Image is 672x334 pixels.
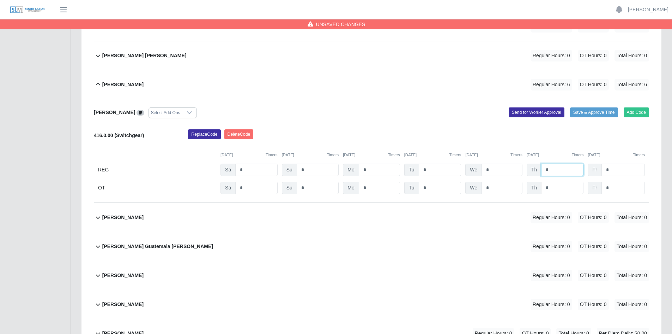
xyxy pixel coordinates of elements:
[465,164,482,176] span: We
[531,212,572,223] span: Regular Hours: 0
[578,241,609,252] span: OT Hours: 0
[527,164,541,176] span: Th
[531,79,572,90] span: Regular Hours: 6
[527,152,584,158] div: [DATE]
[615,50,649,61] span: Total Hours: 0
[404,182,419,194] span: Tu
[449,152,461,158] button: Timers
[624,107,649,117] button: Add Code
[633,152,645,158] button: Timers
[465,152,522,158] div: [DATE]
[388,152,400,158] button: Timers
[188,129,220,139] button: ReplaceCode
[220,164,236,176] span: Sa
[588,182,601,194] span: Fr
[94,133,144,138] b: 416.0.00 (Switchgear)
[102,243,213,250] b: [PERSON_NAME] Guatemala [PERSON_NAME]
[102,52,187,59] b: [PERSON_NAME] [PERSON_NAME]
[531,50,572,61] span: Regular Hours: 0
[404,152,461,158] div: [DATE]
[94,232,649,261] button: [PERSON_NAME] Guatemala [PERSON_NAME] Regular Hours: 0 OT Hours: 0 Total Hours: 0
[531,299,572,310] span: Regular Hours: 0
[578,299,609,310] span: OT Hours: 0
[343,182,359,194] span: Mo
[94,110,135,115] b: [PERSON_NAME]
[137,110,144,115] a: View/Edit Notes
[282,164,297,176] span: Su
[343,152,400,158] div: [DATE]
[102,272,144,279] b: [PERSON_NAME]
[94,70,649,99] button: [PERSON_NAME] Regular Hours: 6 OT Hours: 0 Total Hours: 6
[615,270,649,281] span: Total Hours: 0
[102,214,144,221] b: [PERSON_NAME]
[578,79,609,90] span: OT Hours: 0
[404,164,419,176] span: Tu
[282,182,297,194] span: Su
[572,152,584,158] button: Timers
[570,107,618,117] button: Save & Approve Time
[220,182,236,194] span: Sa
[628,6,668,13] a: [PERSON_NAME]
[102,81,144,88] b: [PERSON_NAME]
[510,152,522,158] button: Timers
[509,107,564,117] button: Send for Worker Approval
[588,152,645,158] div: [DATE]
[102,301,144,308] b: [PERSON_NAME]
[94,203,649,232] button: [PERSON_NAME] Regular Hours: 0 OT Hours: 0 Total Hours: 0
[615,79,649,90] span: Total Hours: 6
[578,270,609,281] span: OT Hours: 0
[343,164,359,176] span: Mo
[149,108,182,118] div: Select Add Ons
[615,212,649,223] span: Total Hours: 0
[98,164,216,176] div: REG
[316,21,365,28] span: Unsaved Changes
[615,299,649,310] span: Total Hours: 0
[465,182,482,194] span: We
[531,270,572,281] span: Regular Hours: 0
[224,129,254,139] button: DeleteCode
[98,182,216,194] div: OT
[578,50,609,61] span: OT Hours: 0
[94,261,649,290] button: [PERSON_NAME] Regular Hours: 0 OT Hours: 0 Total Hours: 0
[527,182,541,194] span: Th
[282,152,339,158] div: [DATE]
[94,41,649,70] button: [PERSON_NAME] [PERSON_NAME] Regular Hours: 0 OT Hours: 0 Total Hours: 0
[578,212,609,223] span: OT Hours: 0
[220,152,278,158] div: [DATE]
[615,241,649,252] span: Total Hours: 0
[531,241,572,252] span: Regular Hours: 0
[10,6,45,14] img: SLM Logo
[266,152,278,158] button: Timers
[327,152,339,158] button: Timers
[94,290,649,319] button: [PERSON_NAME] Regular Hours: 0 OT Hours: 0 Total Hours: 0
[588,164,601,176] span: Fr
